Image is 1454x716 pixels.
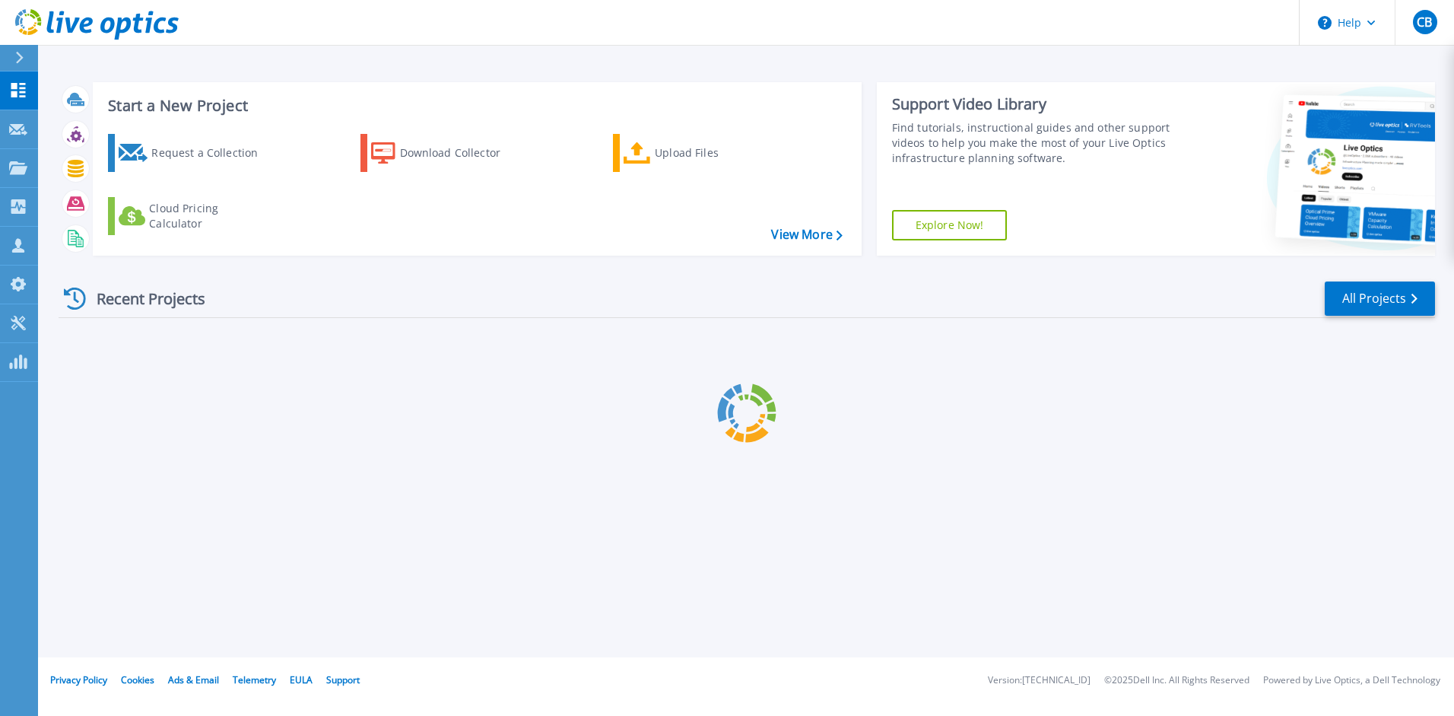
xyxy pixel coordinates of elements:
a: Request a Collection [108,134,278,172]
li: © 2025 Dell Inc. All Rights Reserved [1104,676,1249,686]
a: Explore Now! [892,210,1008,240]
a: Cloud Pricing Calculator [108,197,278,235]
div: Request a Collection [151,138,273,168]
a: Download Collector [360,134,530,172]
div: Support Video Library [892,94,1176,114]
a: Cookies [121,673,154,686]
a: Privacy Policy [50,673,107,686]
a: Telemetry [233,673,276,686]
a: All Projects [1325,282,1435,316]
div: Find tutorials, instructional guides and other support videos to help you make the most of your L... [892,120,1176,166]
div: Upload Files [655,138,776,168]
div: Download Collector [400,138,522,168]
a: Upload Files [613,134,783,172]
span: CB [1417,16,1432,28]
a: View More [771,228,842,242]
a: Ads & Email [168,673,219,686]
h3: Start a New Project [108,97,842,114]
li: Version: [TECHNICAL_ID] [988,676,1090,686]
a: Support [326,673,360,686]
li: Powered by Live Optics, a Dell Technology [1263,676,1440,686]
div: Cloud Pricing Calculator [149,201,271,231]
div: Recent Projects [59,280,226,317]
a: EULA [290,673,313,686]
